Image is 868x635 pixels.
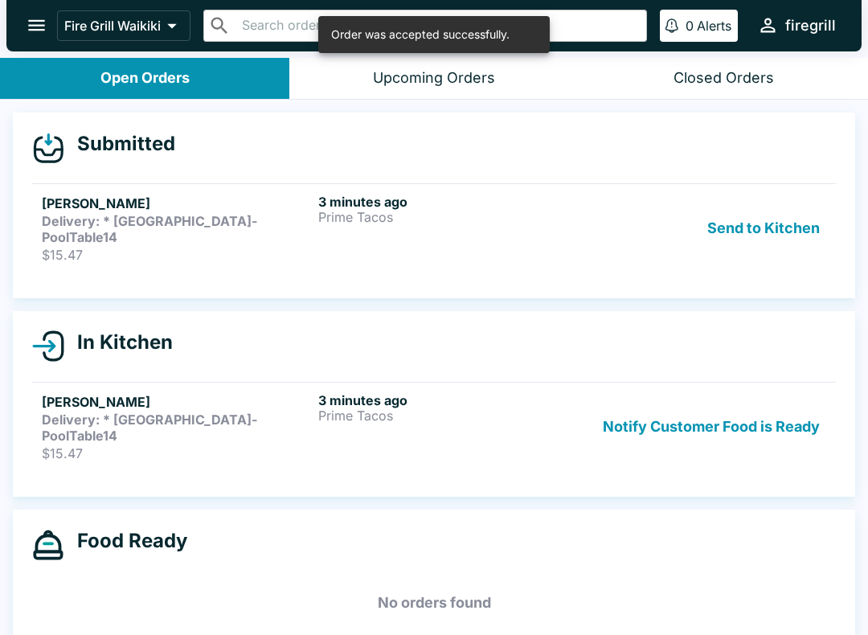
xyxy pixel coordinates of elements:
[100,69,190,88] div: Open Orders
[16,5,57,46] button: open drawer
[318,392,588,408] h6: 3 minutes ago
[42,247,312,263] p: $15.47
[237,14,640,37] input: Search orders by name or phone number
[751,8,842,43] button: firegrill
[42,392,312,412] h5: [PERSON_NAME]
[57,10,190,41] button: Fire Grill Waikiki
[42,194,312,213] h5: [PERSON_NAME]
[42,445,312,461] p: $15.47
[686,18,694,34] p: 0
[318,210,588,224] p: Prime Tacos
[42,412,257,444] strong: Delivery: * [GEOGRAPHIC_DATA]-PoolTable14
[701,194,826,263] button: Send to Kitchen
[318,194,588,210] h6: 3 minutes ago
[674,69,774,88] div: Closed Orders
[331,21,510,48] div: Order was accepted successfully.
[32,382,836,471] a: [PERSON_NAME]Delivery: * [GEOGRAPHIC_DATA]-PoolTable14$15.473 minutes agoPrime TacosNotify Custom...
[64,132,175,156] h4: Submitted
[596,392,826,461] button: Notify Customer Food is Ready
[64,330,173,354] h4: In Kitchen
[32,183,836,272] a: [PERSON_NAME]Delivery: * [GEOGRAPHIC_DATA]-PoolTable14$15.473 minutes agoPrime TacosSend to Kitchen
[318,408,588,423] p: Prime Tacos
[64,529,187,553] h4: Food Ready
[32,574,836,632] h5: No orders found
[42,213,257,245] strong: Delivery: * [GEOGRAPHIC_DATA]-PoolTable14
[64,18,161,34] p: Fire Grill Waikiki
[373,69,495,88] div: Upcoming Orders
[785,16,836,35] div: firegrill
[697,18,731,34] p: Alerts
